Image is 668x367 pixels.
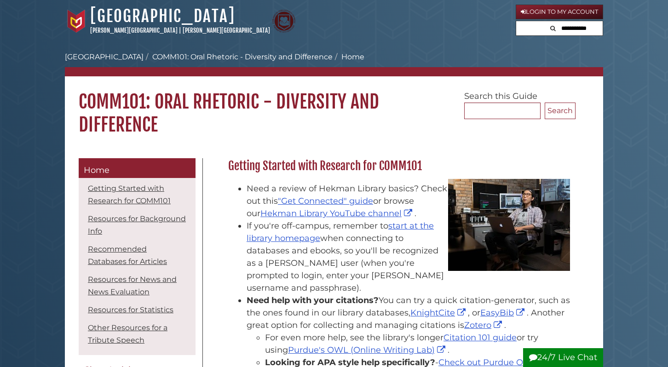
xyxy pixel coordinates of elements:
[480,308,527,318] a: EasyBib
[260,208,415,218] a: Hekman Library YouTube channel
[333,52,364,63] li: Home
[65,10,88,33] img: Calvin University
[88,214,186,235] a: Resources for Background Info
[88,184,171,205] a: Getting Started with Research for COMM101
[88,245,167,266] a: Recommended Databases for Articles
[547,21,559,34] button: Search
[88,305,173,314] a: Resources for Statistics
[247,220,571,294] li: If you're off-campus, remember to when connecting to databases and ebooks, so you'll be recognize...
[545,103,576,119] button: Search
[523,348,603,367] button: 24/7 Live Chat
[265,332,571,356] li: For even more help, see the library's longer or try using .
[278,196,373,206] a: "Get Connected" guide
[79,158,196,178] a: Home
[464,320,504,330] a: Zotero
[88,275,177,296] a: Resources for News and News Evaluation
[410,308,468,318] a: KnightCite
[65,76,603,136] h1: COMM101: Oral Rhetoric - Diversity and Difference
[247,183,571,220] li: Need a review of Hekman Library basics? Check out this or browse our .
[516,5,603,19] a: Login to My Account
[84,165,109,175] span: Home
[152,52,333,61] a: COMM101: Oral Rhetoric - Diversity and Difference
[90,6,235,26] a: [GEOGRAPHIC_DATA]
[247,221,434,243] a: start at the library homepage
[224,159,576,173] h2: Getting Started with Research for COMM101
[179,27,181,34] span: |
[443,333,517,343] a: Citation 101 guide
[183,27,270,34] a: [PERSON_NAME][GEOGRAPHIC_DATA]
[550,25,556,31] i: Search
[272,10,295,33] img: Calvin Theological Seminary
[90,27,178,34] a: [PERSON_NAME][GEOGRAPHIC_DATA]
[88,323,167,344] a: Other Resources for a Tribute Speech
[288,345,448,355] a: Purdue's OWL (Online Writing Lab)
[65,52,603,76] nav: breadcrumb
[247,295,379,305] strong: Need help with your citations?
[65,52,144,61] a: [GEOGRAPHIC_DATA]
